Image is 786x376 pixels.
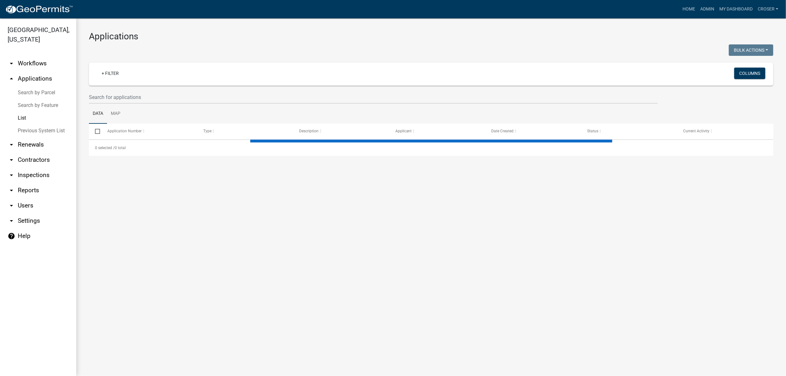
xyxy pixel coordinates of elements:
a: Data [89,104,107,124]
span: Date Created [491,129,514,133]
span: Type [203,129,212,133]
h3: Applications [89,31,773,42]
a: Admin [698,3,717,15]
i: arrow_drop_down [8,60,15,67]
datatable-header-cell: Applicant [389,124,485,139]
i: arrow_drop_down [8,202,15,209]
a: + Filter [97,68,124,79]
i: arrow_drop_up [8,75,15,82]
button: Columns [734,68,765,79]
i: arrow_drop_down [8,171,15,179]
input: Search for applications [89,91,658,104]
datatable-header-cell: Date Created [485,124,581,139]
datatable-header-cell: Status [581,124,677,139]
div: 0 total [89,140,773,156]
a: Map [107,104,124,124]
a: Home [680,3,698,15]
span: Status [587,129,598,133]
i: arrow_drop_down [8,187,15,194]
datatable-header-cell: Type [197,124,293,139]
i: arrow_drop_down [8,217,15,225]
span: Applicant [395,129,412,133]
datatable-header-cell: Current Activity [677,124,773,139]
span: 0 selected / [95,146,115,150]
a: croser [755,3,781,15]
a: My Dashboard [717,3,755,15]
datatable-header-cell: Select [89,124,101,139]
span: Application Number [107,129,142,133]
i: arrow_drop_down [8,156,15,164]
button: Bulk Actions [729,44,773,56]
span: Description [299,129,319,133]
i: arrow_drop_down [8,141,15,148]
i: help [8,232,15,240]
datatable-header-cell: Description [293,124,389,139]
span: Current Activity [683,129,710,133]
datatable-header-cell: Application Number [101,124,197,139]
